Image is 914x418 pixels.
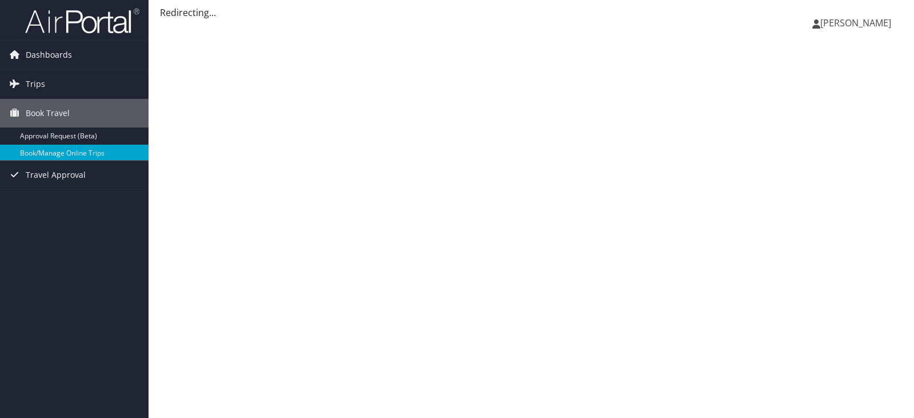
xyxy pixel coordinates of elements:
span: [PERSON_NAME] [820,17,891,29]
span: Travel Approval [26,161,86,189]
img: airportal-logo.png [25,7,139,34]
span: Trips [26,70,45,98]
span: Dashboards [26,41,72,69]
a: [PERSON_NAME] [812,6,903,40]
div: Redirecting... [160,6,903,19]
span: Book Travel [26,99,70,128]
